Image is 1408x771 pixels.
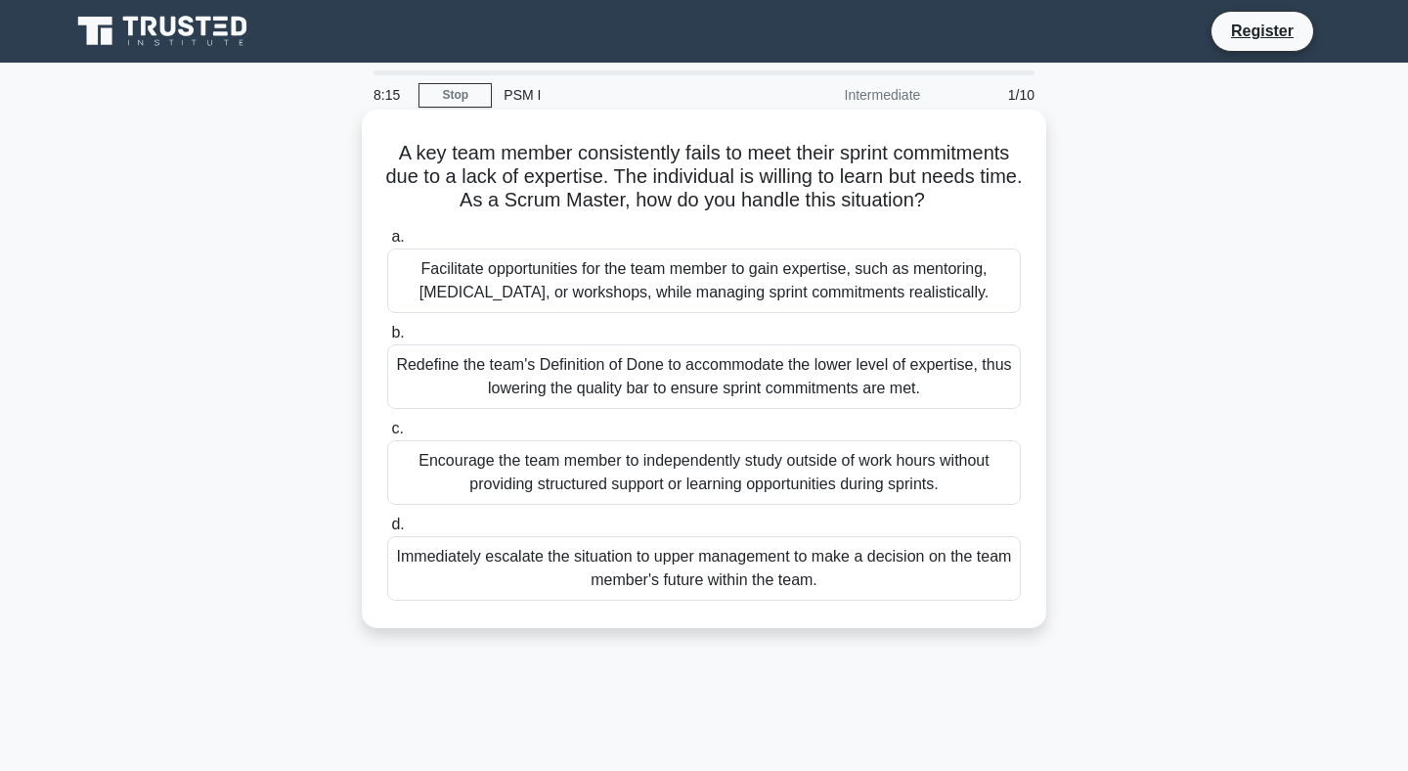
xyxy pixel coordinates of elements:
[932,75,1046,114] div: 1/10
[391,324,404,340] span: b.
[387,536,1021,601] div: Immediately escalate the situation to upper management to make a decision on the team member's fu...
[761,75,932,114] div: Intermediate
[418,83,492,108] a: Stop
[387,344,1021,409] div: Redefine the team's Definition of Done to accommodate the lower level of expertise, thus lowering...
[492,75,761,114] div: PSM I
[391,228,404,245] span: a.
[385,141,1023,213] h5: A key team member consistently fails to meet their sprint commitments due to a lack of expertise....
[391,420,403,436] span: c.
[391,516,404,532] span: d.
[387,440,1021,505] div: Encourage the team member to independently study outside of work hours without providing structur...
[387,249,1021,313] div: Facilitate opportunities for the team member to gain expertise, such as mentoring, [MEDICAL_DATA]...
[362,75,418,114] div: 8:15
[1219,19,1305,43] a: Register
